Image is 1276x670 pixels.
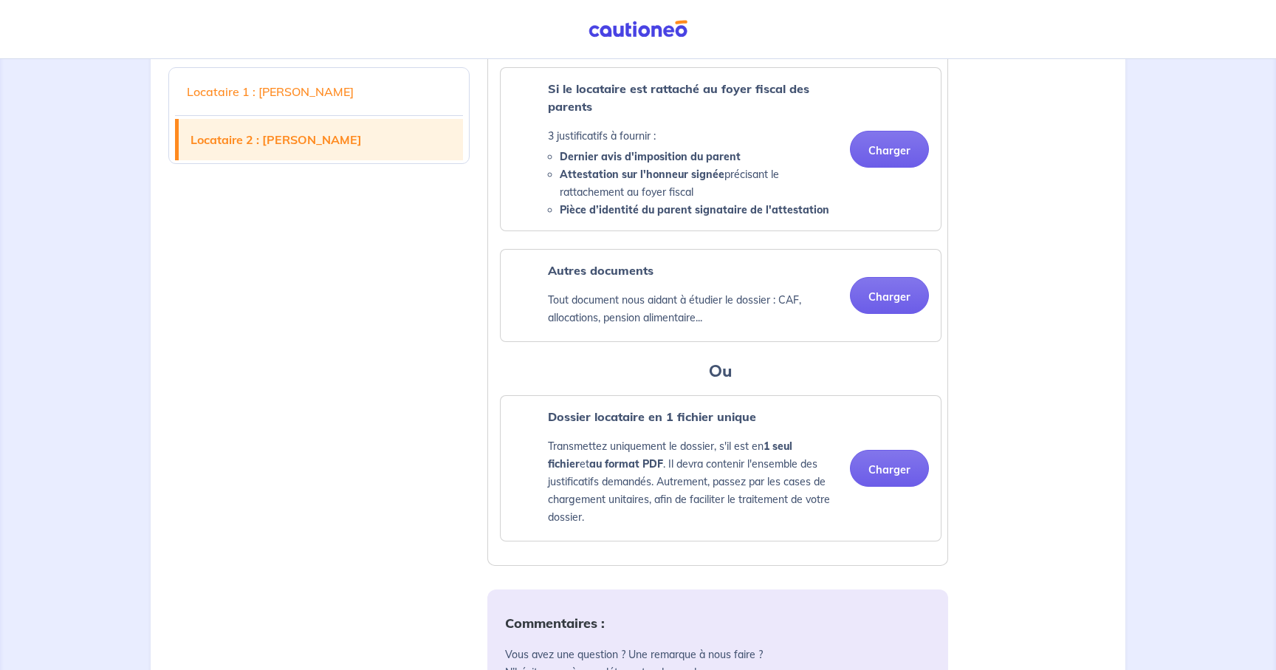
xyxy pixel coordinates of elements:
strong: Dossier locataire en 1 fichier unique [548,409,756,424]
p: Transmettez uniquement le dossier, s'il est en et . Il devra contenir l'ensemble des justificatif... [548,437,838,526]
strong: Autres documents [548,263,654,278]
strong: Dernier avis d'imposition du parent [560,150,741,163]
h3: Ou [500,360,941,383]
li: précisant le rattachement au foyer fiscal [560,165,838,201]
button: Charger [850,131,929,168]
p: 3 justificatifs à fournir : [548,127,838,145]
strong: Attestation sur l'honneur signée [560,168,724,181]
div: categoryName: profile, userCategory: lessor [500,395,941,541]
a: Locataire 1 : [PERSON_NAME] [175,71,463,112]
div: categoryName: other, userCategory: lessor [500,249,941,342]
a: Locataire 2 : [PERSON_NAME] [179,119,463,160]
p: Tout document nous aidant à étudier le dossier : CAF, allocations, pension alimentaire... [548,291,838,327]
div: categoryName: parental-tax-assessment, userCategory: lessor [500,67,941,231]
strong: Si le locataire est rattaché au foyer fiscal des parents [548,81,809,114]
strong: Pièce d’identité du parent signataire de l'attestation [560,203,829,216]
strong: au format PDF [589,457,663,471]
img: Cautioneo [583,20,693,38]
button: Charger [850,277,929,314]
button: Charger [850,450,929,487]
strong: Commentaires : [505,615,605,632]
